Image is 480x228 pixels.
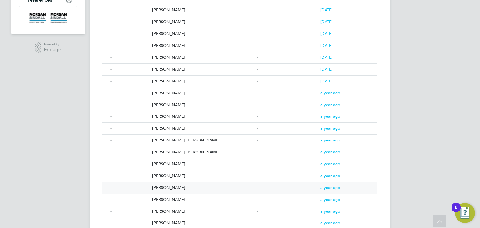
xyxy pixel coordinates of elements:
[109,4,371,9] a: -[PERSON_NAME]-[DATE]
[109,87,151,99] div: -
[151,135,256,146] div: [PERSON_NAME] [PERSON_NAME]
[109,52,151,63] div: -
[320,185,340,190] span: a year ago
[35,42,62,54] a: Powered byEngage
[109,75,371,81] a: -[PERSON_NAME]-[DATE]
[109,182,361,187] a: -[PERSON_NAME]-a year ago
[109,111,151,122] div: -
[109,63,371,69] a: -[PERSON_NAME]-[DATE]
[109,40,151,52] div: -
[109,158,371,163] a: -[PERSON_NAME]-a year ago
[256,87,319,99] div: -
[320,114,340,119] span: a year ago
[19,13,77,23] a: Go to home page
[109,206,371,211] a: -[PERSON_NAME]-a year ago
[109,87,371,92] a: -[PERSON_NAME]-a year ago
[109,134,371,140] a: -[PERSON_NAME] [PERSON_NAME]-a year ago
[256,194,319,206] div: -
[256,135,319,146] div: -
[109,99,371,104] a: -[PERSON_NAME]-a year ago
[151,123,256,134] div: [PERSON_NAME]
[109,194,151,206] div: -
[256,40,319,52] div: -
[256,16,319,28] div: -
[320,173,340,178] span: a year ago
[109,99,151,111] div: -
[109,52,371,57] a: -[PERSON_NAME]-[DATE]
[109,182,151,194] div: -
[320,137,340,143] span: a year ago
[151,40,256,52] div: [PERSON_NAME]
[151,28,256,40] div: [PERSON_NAME]
[151,194,256,206] div: [PERSON_NAME]
[151,111,256,122] div: [PERSON_NAME]
[256,123,319,134] div: -
[256,28,319,40] div: -
[320,19,333,24] span: [DATE]
[320,43,333,48] span: [DATE]
[109,206,151,217] div: -
[109,64,151,75] div: -
[109,123,151,134] div: -
[320,55,333,60] span: [DATE]
[320,161,340,166] span: a year ago
[256,76,319,87] div: -
[44,42,61,47] span: Powered by
[109,28,371,33] a: -[PERSON_NAME]-[DATE]
[109,111,371,116] a: -[PERSON_NAME]-a year ago
[320,209,340,214] span: a year ago
[109,170,371,175] a: -[PERSON_NAME]-a year ago
[109,135,151,146] div: -
[151,4,256,16] div: [PERSON_NAME]
[109,146,151,158] div: -
[109,16,371,21] a: -[PERSON_NAME]-[DATE]
[256,146,319,158] div: -
[320,67,333,72] span: [DATE]
[320,31,333,36] span: [DATE]
[109,28,151,40] div: -
[109,4,151,16] div: -
[256,182,319,194] div: -
[320,90,340,96] span: a year ago
[44,47,61,52] span: Engage
[320,102,340,107] span: a year ago
[151,16,256,28] div: [PERSON_NAME]
[320,7,333,12] span: [DATE]
[256,4,319,16] div: -
[109,122,371,128] a: -[PERSON_NAME]-a year ago
[109,158,151,170] div: -
[320,126,340,131] span: a year ago
[320,78,333,84] span: [DATE]
[109,217,371,222] a: -[PERSON_NAME]-a year ago
[151,146,256,158] div: [PERSON_NAME] [PERSON_NAME]
[109,170,151,182] div: -
[151,52,256,63] div: [PERSON_NAME]
[109,40,371,45] a: -[PERSON_NAME]-[DATE]
[151,170,256,182] div: [PERSON_NAME]
[320,220,340,226] span: a year ago
[256,52,319,63] div: -
[151,158,256,170] div: [PERSON_NAME]
[455,207,457,216] div: 8
[256,158,319,170] div: -
[109,194,371,199] a: -[PERSON_NAME]-a year ago
[29,13,67,23] img: morgansindall-logo-retina.png
[455,203,475,223] button: Open Resource Center, 8 new notifications
[151,182,256,194] div: [PERSON_NAME]
[109,76,151,87] div: -
[109,146,371,151] a: -[PERSON_NAME] [PERSON_NAME]-a year ago
[151,206,256,217] div: [PERSON_NAME]
[151,87,256,99] div: [PERSON_NAME]
[256,99,319,111] div: -
[256,170,319,182] div: -
[256,111,319,122] div: -
[151,99,256,111] div: [PERSON_NAME]
[109,16,151,28] div: -
[320,197,340,202] span: a year ago
[320,149,340,155] span: a year ago
[256,64,319,75] div: -
[151,76,256,87] div: [PERSON_NAME]
[151,64,256,75] div: [PERSON_NAME]
[256,206,319,217] div: -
